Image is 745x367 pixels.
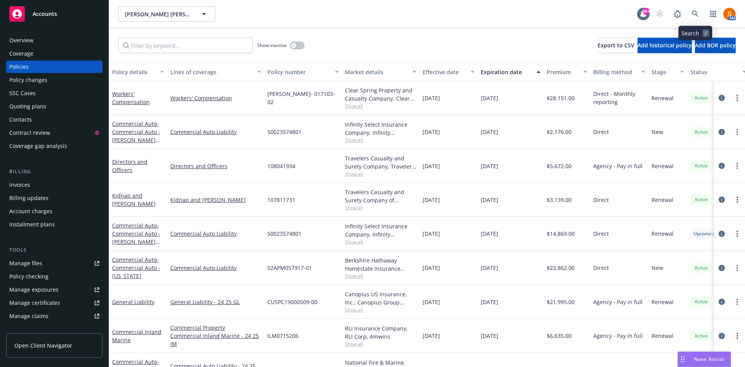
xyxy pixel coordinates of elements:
span: $28,151.00 [547,94,575,102]
span: Active [693,94,709,101]
div: Travelers Casualty and Surety Company, Travelers Insurance [345,154,416,170]
span: Show all [345,341,416,347]
a: Contract review [6,127,102,139]
a: Manage certificates [6,297,102,309]
div: Infinity Select Insurance Company, Infinity ([PERSON_NAME]) [345,120,416,137]
span: Show all [345,170,416,177]
span: Show all [345,238,416,245]
div: Berkshire Hathaway Homestate Insurance Company, Berkshire Hathaway Homestate Companies (BHHC) [345,256,416,273]
a: circleInformation [717,161,726,170]
a: Overview [6,34,102,47]
span: 50023574801 [267,128,301,136]
a: circleInformation [717,331,726,341]
div: Manage certificates [9,297,60,309]
span: Active [693,196,709,203]
span: $5,672.00 [547,162,572,170]
span: Export to CSV [598,42,634,49]
button: Nova Assist [677,351,731,367]
a: Directors and Officers [112,158,147,174]
div: Stage [651,68,676,76]
a: Manage claims [6,310,102,322]
span: CUSPC19000509-00 [267,298,317,306]
span: Renewal [651,332,674,340]
a: more [733,161,742,170]
a: Quoting plans [6,100,102,113]
span: [DATE] [423,128,440,136]
a: Policy checking [6,270,102,283]
a: Accounts [6,3,102,25]
span: Show all [345,273,416,279]
a: Commercial Auto Liability [170,230,261,238]
span: Renewal [651,298,674,306]
div: Billing [6,168,102,176]
div: Policy changes [9,74,47,86]
a: Search [688,6,703,22]
a: Contacts [6,113,102,126]
button: Premium [544,63,590,81]
div: Policy checking [9,270,49,283]
div: Manage claims [9,310,49,322]
a: Workers' Compensation [170,94,261,102]
div: Tools [6,246,102,254]
div: Coverage [9,47,33,60]
input: Filter by keyword... [118,38,253,53]
a: circleInformation [717,127,726,137]
span: [DATE] [423,264,440,272]
button: Stage [648,63,687,81]
div: Effective date [423,68,466,76]
span: 50023574801 [267,230,301,238]
span: Add historical policy [638,42,692,49]
span: Direct [593,196,609,204]
a: Report a Bug [670,6,685,22]
a: circleInformation [717,229,726,238]
div: Drag to move [678,352,688,367]
a: Commercial Inland Marine - 24 25 IM [170,332,261,348]
a: Commercial Auto [112,256,160,280]
span: [DATE] [481,264,498,272]
span: Show all [345,103,416,109]
span: Direct [593,230,609,238]
span: [DATE] [481,162,498,170]
div: Status [690,68,738,76]
span: Active [693,264,709,271]
span: [DATE] [423,230,440,238]
a: Policies [6,61,102,73]
div: Policy number [267,68,330,76]
span: Direct [593,264,609,272]
a: circleInformation [717,93,726,103]
span: Renewal [651,94,674,102]
span: Manage exposures [6,284,102,296]
div: Coverage gap analysis [9,140,67,152]
span: Nova Assist [694,356,724,362]
span: [DATE] [423,94,440,102]
a: Directors and Officers [170,162,261,170]
span: $14,869.00 [547,230,575,238]
a: Manage files [6,257,102,270]
a: Commercial Inland Marine [112,328,161,344]
span: Agency - Pay in full [593,162,643,170]
a: Account charges [6,205,102,217]
span: Show all [345,137,416,143]
button: Market details [342,63,419,81]
span: [DATE] [481,230,498,238]
div: Installment plans [9,218,55,231]
span: Renewal [651,196,674,204]
span: Open Client Navigator [14,341,72,350]
span: $6,635.00 [547,332,572,340]
div: Clear Spring Property and Casualty Company, Clear Spring Property and Casualty Company [345,86,416,103]
span: $21,995.00 [547,298,575,306]
span: Direct - Monthly reporting [593,90,645,106]
a: Commercial Auto Liability [170,128,261,136]
span: Show all [345,204,416,211]
div: Quoting plans [9,100,46,113]
div: Invoices [9,179,30,191]
span: Show inactive [257,42,287,49]
a: Policy changes [6,74,102,86]
span: Renewal [651,230,674,238]
span: [DATE] [423,162,440,170]
span: Agency - Pay in full [593,332,643,340]
a: Coverage gap analysis [6,140,102,152]
a: Commercial Auto Liability [170,264,261,272]
a: Commercial Property [170,324,261,332]
span: [PERSON_NAME]- 017103-02 [267,90,339,106]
